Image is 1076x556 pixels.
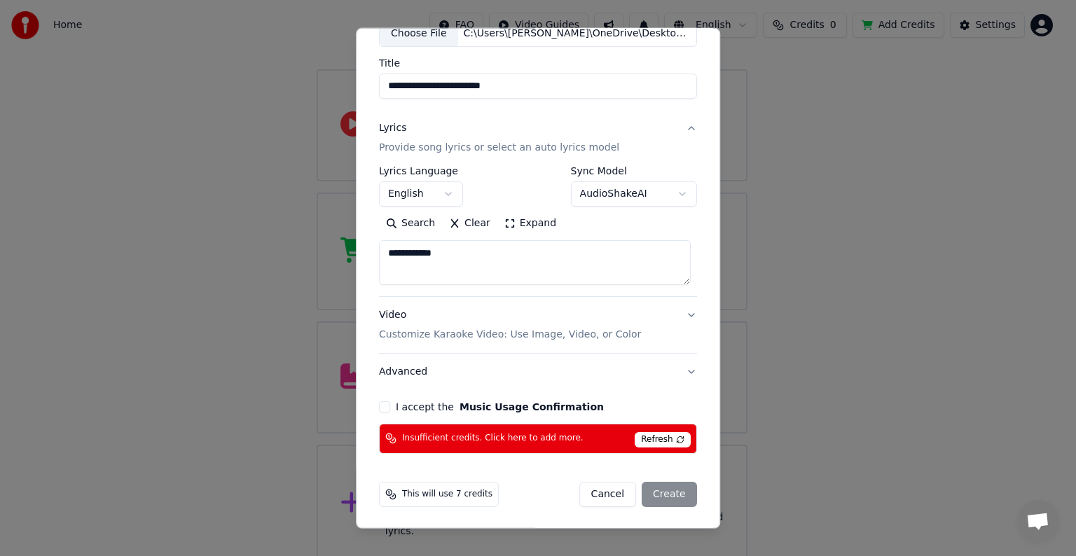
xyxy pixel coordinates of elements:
button: LyricsProvide song lyrics or select an auto lyrics model [379,110,697,166]
p: Customize Karaoke Video: Use Image, Video, or Color [379,328,641,342]
div: C:\Users\[PERSON_NAME]\OneDrive\Desktop\Dum Dum Dum Dooreyetho MP3.mp3 [458,27,696,41]
label: Sync Model [571,166,697,176]
span: This will use 7 credits [402,489,492,500]
button: I accept the [460,402,604,412]
label: Lyrics Language [379,166,463,176]
span: Insufficient credits. Click here to add more. [402,433,584,444]
div: Video [379,308,641,342]
label: Title [379,58,697,68]
button: Search [379,212,442,235]
span: Refresh [635,432,690,447]
div: Lyrics [379,121,406,135]
div: Choose File [380,21,458,46]
button: Cancel [579,482,636,507]
button: VideoCustomize Karaoke Video: Use Image, Video, or Color [379,297,697,353]
label: I accept the [396,402,604,412]
button: Clear [442,212,497,235]
button: Expand [497,212,563,235]
div: LyricsProvide song lyrics or select an auto lyrics model [379,166,697,296]
button: Advanced [379,354,697,390]
p: Provide song lyrics or select an auto lyrics model [379,141,619,155]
